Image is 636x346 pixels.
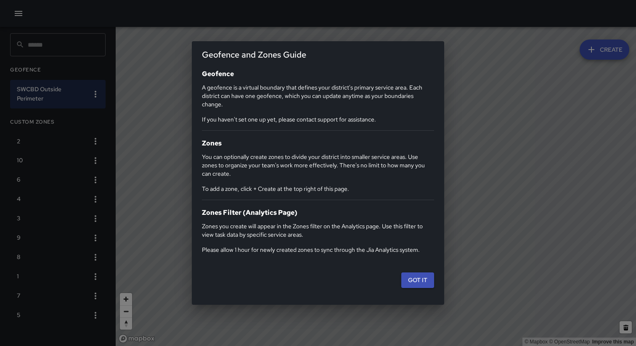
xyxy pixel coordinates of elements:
p: Zones you create will appear in the Zones filter on the Analytics page. Use this filter to view t... [202,222,434,239]
p: If you haven't set one up yet, please contact support for assistance. [202,115,434,124]
p: You can optionally create zones to divide your district into smaller service areas. Use zones to ... [202,153,434,178]
button: Got it [401,272,434,288]
p: Please allow 1 hour for newly created zones to sync through the Jia Analytics system. [202,246,434,254]
h6: Zones Filter (Analytics Page) [202,207,434,219]
p: A geofence is a virtual boundary that defines your district's primary service area. Each district... [202,83,434,108]
p: To add a zone, click + Create at the top right of this page. [202,185,434,193]
h6: Zones [202,137,434,149]
h2: Geofence and Zones Guide [192,41,444,68]
h6: Geofence [202,68,434,80]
